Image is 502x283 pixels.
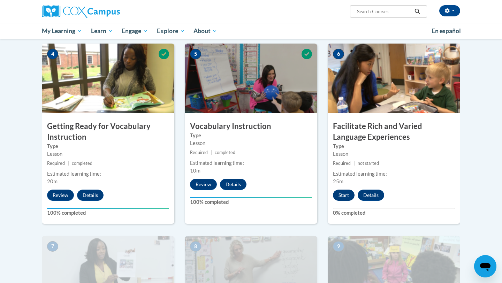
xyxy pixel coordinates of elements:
span: 9 [333,241,344,252]
button: Search [412,7,423,16]
button: Details [358,190,384,201]
span: Required [333,161,351,166]
span: Required [47,161,65,166]
span: En español [432,27,461,35]
button: Account Settings [439,5,460,16]
span: Engage [122,27,148,35]
div: Estimated learning time: [333,170,455,178]
img: Cox Campus [42,5,120,18]
a: About [189,23,222,39]
h3: Vocabulary Instruction [185,121,317,132]
a: Engage [117,23,152,39]
span: 6 [333,49,344,59]
div: Your progress [190,197,312,198]
span: 7 [47,241,58,252]
label: Type [333,143,455,150]
span: | [353,161,355,166]
button: Details [220,179,246,190]
span: 5 [190,49,201,59]
div: Lesson [47,150,169,158]
h3: Getting Ready for Vocabulary Instruction [42,121,174,143]
div: Estimated learning time: [190,159,312,167]
span: completed [215,150,235,155]
span: Learn [91,27,113,35]
span: | [68,161,69,166]
span: completed [72,161,92,166]
span: not started [358,161,379,166]
span: 25m [333,178,343,184]
label: Type [190,132,312,139]
span: 4 [47,49,58,59]
img: Course Image [185,44,317,113]
span: My Learning [42,27,82,35]
label: 100% completed [190,198,312,206]
img: Course Image [328,44,460,113]
div: Lesson [190,139,312,147]
button: Start [333,190,355,201]
span: | [211,150,212,155]
button: Details [77,190,104,201]
a: My Learning [37,23,86,39]
div: Lesson [333,150,455,158]
div: Your progress [47,208,169,209]
div: Main menu [31,23,471,39]
button: Review [190,179,217,190]
h3: Facilitate Rich and Varied Language Experiences [328,121,460,143]
span: About [193,27,217,35]
span: 20m [47,178,58,184]
span: 8 [190,241,201,252]
span: Explore [157,27,185,35]
label: Type [47,143,169,150]
button: Review [47,190,74,201]
span: 10m [190,168,200,174]
label: 0% completed [333,209,455,217]
a: En español [427,24,465,38]
label: 100% completed [47,209,169,217]
img: Course Image [42,44,174,113]
a: Cox Campus [42,5,174,18]
span: Required [190,150,208,155]
a: Learn [86,23,117,39]
a: Explore [152,23,189,39]
input: Search Courses [356,7,412,16]
div: Estimated learning time: [47,170,169,178]
iframe: Button to launch messaging window [474,255,496,277]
